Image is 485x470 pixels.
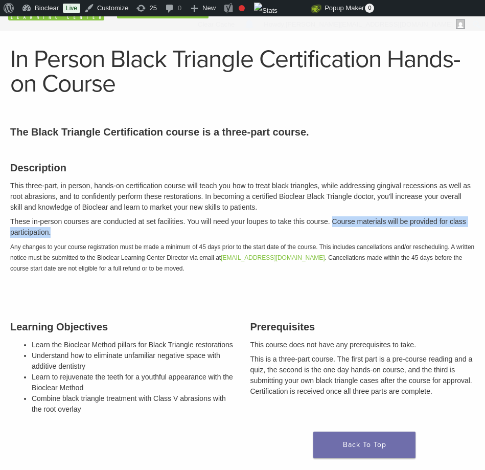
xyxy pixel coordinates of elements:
span: [PERSON_NAME][EMAIL_ADDRESS][DOMAIN_NAME] [286,20,453,28]
em: Any changes to your course registration must be made a minimum of 45 days prior to the start date... [10,243,474,272]
p: This three-part, in person, hands-on certification course will teach you how to treat black trian... [10,181,475,213]
p: This is a three-part course. The first part is a pre-course reading and a quiz, the second is the... [250,354,475,397]
li: Combine black triangle treatment with Class V abrasions with the root overlay [32,393,235,415]
p: The Black Triangle Certification course is a three-part course. [10,124,475,140]
a: Back To Top [313,432,415,458]
li: Understand how to eliminate unfamiliar negative space with additive dentistry [32,350,235,372]
a: [EMAIL_ADDRESS][DOMAIN_NAME] [221,254,325,261]
div: Focus keyphrase not set [239,5,245,11]
p: This course does not have any prerequisites to take. [250,340,475,350]
a: Live [63,4,80,13]
h1: In Person Black Triangle Certification Hands-on Course [10,47,475,96]
h3: Learning Objectives [10,319,235,334]
li: Learn the Bioclear Method pillars for Black Triangle restorations [32,340,235,350]
a: Clear Cache [194,16,239,33]
span: 0 [365,4,374,13]
li: Learn to rejuvenate the teeth for a youthful appearance with the Bioclear Method [32,372,235,393]
p: These in-person courses are conducted at set facilities. You will need your loupes to take this c... [10,216,475,238]
a: Howdy, [260,16,469,33]
h3: Prerequisites [250,319,475,334]
img: Views over 48 hours. Click for more Jetpack Stats. [254,3,311,15]
h3: Description [10,160,475,175]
